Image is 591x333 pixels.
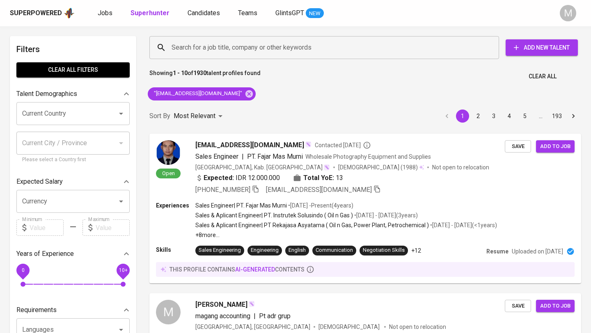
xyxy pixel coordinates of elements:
button: Open [115,196,127,207]
button: Clear All [525,69,560,84]
span: Candidates [188,9,220,17]
p: Sales Engineer | PT. Fajar Mas Murni [195,201,287,210]
a: Candidates [188,8,222,18]
p: Experiences [156,201,195,210]
span: Clear All [529,71,557,82]
span: Sales Engineer [195,153,238,160]
span: Add New Talent [512,43,571,53]
b: 1930 [193,70,206,76]
span: NEW [306,9,324,18]
p: +12 [411,246,421,255]
a: Open[EMAIL_ADDRESS][DOMAIN_NAME]Contacted [DATE]Sales Engineer|PT. Fajar Mas MurniWholesale Photo... [149,134,581,283]
b: 1 - 10 [173,70,188,76]
p: Resume [486,247,509,255]
span: Add to job [540,142,570,151]
b: Total YoE: [303,173,334,183]
span: [PERSON_NAME] [195,300,247,310]
span: Open [159,170,178,177]
input: Value [96,219,130,236]
button: Add to job [536,300,575,312]
span: Pt adr grup [259,312,291,320]
a: GlintsGPT NEW [275,8,324,18]
b: Superhunter [131,9,170,17]
button: Go to page 193 [550,109,564,123]
div: Superpowered [10,9,62,18]
span: | [254,311,256,321]
p: Talent Demographics [16,89,77,99]
svg: By Jakarta recruiter [363,141,371,149]
div: Talent Demographics [16,86,130,102]
button: Save [505,300,531,312]
a: Superpoweredapp logo [10,7,75,19]
div: M [560,5,576,21]
input: Value [30,219,64,236]
p: Showing of talent profiles found [149,69,261,84]
p: • [DATE] - [DATE] ( 3 years ) [353,211,418,219]
a: Superhunter [131,8,171,18]
span: Save [509,301,527,311]
p: Expected Salary [16,177,63,187]
div: Sales Engineering [199,246,241,254]
img: magic_wand.svg [323,164,330,171]
div: Most Relevant [174,109,225,124]
button: page 1 [456,109,469,123]
div: Requirements [16,302,130,318]
p: Sort By [149,111,170,121]
button: Add New Talent [506,39,578,56]
div: Negotiation Skills [363,246,405,254]
span: Contacted [DATE] [315,141,371,149]
img: app logo [64,7,75,19]
span: GlintsGPT [275,9,304,17]
button: Save [505,140,531,153]
div: (1988) [338,163,424,171]
img: magic_wand.svg [248,301,255,307]
a: Jobs [98,8,114,18]
div: English [289,246,306,254]
nav: pagination navigation [439,109,581,123]
span: [EMAIL_ADDRESS][DOMAIN_NAME] [266,186,372,194]
p: Years of Experience [16,249,74,259]
button: Go to next page [567,109,580,123]
button: Go to page 3 [487,109,500,123]
p: Not open to relocation [432,163,489,171]
span: Clear All filters [23,65,123,75]
p: +8 more ... [195,231,497,239]
span: PT. Fajar Mas Murni [247,153,303,160]
div: Years of Experience [16,246,130,262]
span: [DEMOGRAPHIC_DATA] [318,323,381,331]
span: 13 [336,173,343,183]
div: … [534,112,547,120]
img: magic_wand.svg [305,141,312,148]
span: Teams [238,9,257,17]
p: • [DATE] - [DATE] ( <1 years ) [429,221,497,229]
span: [DEMOGRAPHIC_DATA] [338,163,401,171]
span: Jobs [98,9,112,17]
p: Most Relevant [174,111,215,121]
button: Open [115,108,127,119]
button: Clear All filters [16,62,130,78]
span: Add to job [540,301,570,311]
div: Communication [316,246,353,254]
button: Add to job [536,140,575,153]
span: AI-generated [235,266,275,273]
h6: Filters [16,43,130,56]
button: Go to page 5 [518,109,531,123]
b: Expected: [204,173,234,183]
span: [PHONE_NUMBER] [195,186,250,194]
span: Wholesale Photography Equipment and Supplies [305,153,431,160]
div: [GEOGRAPHIC_DATA], Kab. [GEOGRAPHIC_DATA] [195,163,330,171]
span: 0 [21,267,24,273]
p: Sales & Aplicant Engineer | PT. Instrutek Solusindo ( Oil n Gas ) [195,211,353,219]
p: Please select a Country first [22,156,124,164]
div: IDR 12.000.000 [195,173,280,183]
button: Go to page 2 [472,109,485,123]
span: "[EMAIL_ADDRESS][DOMAIN_NAME]" [148,90,247,98]
img: 06d63c3163b0b59a59c0bd3544c62eb2.jpg [156,140,181,165]
div: "[EMAIL_ADDRESS][DOMAIN_NAME]" [148,87,256,100]
div: Expected Salary [16,173,130,190]
span: magang accounting [195,312,250,320]
p: this profile contains contents [170,265,305,274]
p: • [DATE] - Present ( 4 years ) [287,201,353,210]
p: Requirements [16,305,57,315]
div: Engineering [251,246,279,254]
